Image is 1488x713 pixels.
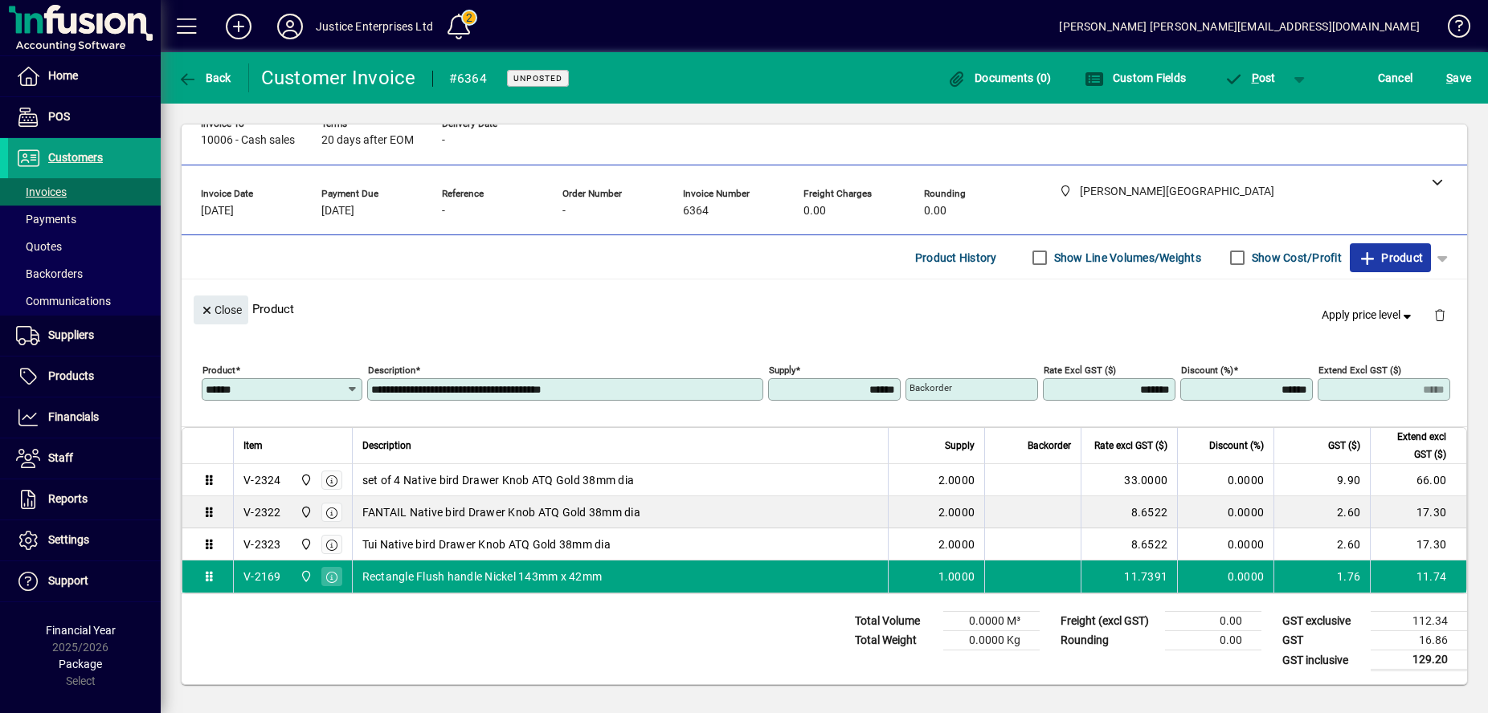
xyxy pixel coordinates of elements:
[48,151,103,164] span: Customers
[1224,71,1276,84] span: ost
[1216,63,1284,92] button: Post
[48,69,78,82] span: Home
[1252,71,1259,84] span: P
[1318,365,1401,376] mat-label: Extend excl GST ($)
[1371,631,1467,650] td: 16.86
[943,63,1056,92] button: Documents (0)
[16,213,76,226] span: Payments
[847,631,943,650] td: Total Weight
[1446,65,1471,91] span: ave
[362,536,611,552] span: Tui Native bird Drawer Knob ATQ Gold 38mm dia
[321,134,414,147] span: 20 days after EOM
[202,365,235,376] mat-label: Product
[1370,528,1466,560] td: 17.30
[362,504,640,520] span: FANTAIL Native bird Drawer Knob ATQ Gold 38mm dia
[1028,437,1071,454] span: Backorder
[1044,365,1116,376] mat-label: Rate excl GST ($)
[938,568,975,585] span: 1.0000
[8,520,161,560] a: Settings
[909,243,1004,272] button: Product History
[1053,612,1165,631] td: Freight (excl GST)
[8,97,161,137] a: POS
[1273,560,1370,593] td: 1.76
[769,365,795,376] mat-label: Supply
[938,504,975,520] span: 2.0000
[48,533,89,546] span: Settings
[8,206,161,233] a: Payments
[1273,496,1370,528] td: 2.60
[8,260,161,287] a: Backorders
[8,287,161,315] a: Communications
[201,205,234,218] span: [DATE]
[316,14,433,39] div: Justice Enterprises Ltd
[194,295,248,324] button: Close
[938,536,975,552] span: 2.0000
[201,134,295,147] span: 10006 - Cash sales
[943,631,1040,650] td: 0.0000 Kg
[1177,464,1273,496] td: 0.0000
[1177,528,1273,560] td: 0.0000
[8,356,161,397] a: Products
[8,56,161,96] a: Home
[910,382,952,393] mat-label: Backorder
[1081,63,1190,92] button: Custom Fields
[8,561,161,601] a: Support
[1378,65,1413,91] span: Cancel
[1059,14,1420,39] div: [PERSON_NAME] [PERSON_NAME][EMAIL_ADDRESS][DOMAIN_NAME]
[321,205,354,218] span: [DATE]
[296,471,314,489] span: henderson warehouse
[213,12,264,41] button: Add
[1380,428,1446,463] span: Extend excl GST ($)
[1273,528,1370,560] td: 2.60
[243,568,281,585] div: V-2169
[1181,365,1233,376] mat-label: Discount (%)
[174,63,235,92] button: Back
[1442,63,1475,92] button: Save
[915,245,997,271] span: Product History
[46,624,116,637] span: Financial Year
[1209,437,1264,454] span: Discount (%)
[1446,71,1453,84] span: S
[1328,437,1360,454] span: GST ($)
[513,73,562,84] span: Unposted
[190,302,252,316] app-page-header-button: Close
[48,574,88,587] span: Support
[243,504,281,520] div: V-2322
[442,205,445,218] span: -
[683,205,709,218] span: 6364
[16,267,83,280] span: Backorders
[200,297,242,324] span: Close
[16,185,67,198] span: Invoices
[362,472,635,488] span: set of 4 Native bird Drawer Knob ATQ Gold 38mm dia
[1371,612,1467,631] td: 112.34
[1370,496,1466,528] td: 17.30
[48,492,88,505] span: Reports
[8,316,161,356] a: Suppliers
[8,233,161,260] a: Quotes
[1436,3,1468,55] a: Knowledge Base
[1051,250,1201,266] label: Show Line Volumes/Weights
[296,536,314,553] span: henderson warehouse
[1091,536,1167,552] div: 8.6522
[368,365,415,376] mat-label: Description
[8,479,161,519] a: Reports
[1421,308,1459,322] app-page-header-button: Delete
[48,328,94,341] span: Suppliers
[16,295,111,308] span: Communications
[803,205,826,218] span: 0.00
[261,65,416,91] div: Customer Invoice
[362,568,603,585] span: Rectangle Flush handle Nickel 143mm x 42mm
[1371,650,1467,670] td: 129.20
[938,472,975,488] span: 2.0000
[296,503,314,521] span: henderson warehouse
[1249,250,1342,266] label: Show Cost/Profit
[161,63,249,92] app-page-header-button: Back
[16,240,62,253] span: Quotes
[1315,301,1421,330] button: Apply price level
[59,658,102,670] span: Package
[1421,295,1459,334] button: Delete
[924,205,946,218] span: 0.00
[1273,464,1370,496] td: 9.90
[1274,650,1371,670] td: GST inclusive
[1165,631,1261,650] td: 0.00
